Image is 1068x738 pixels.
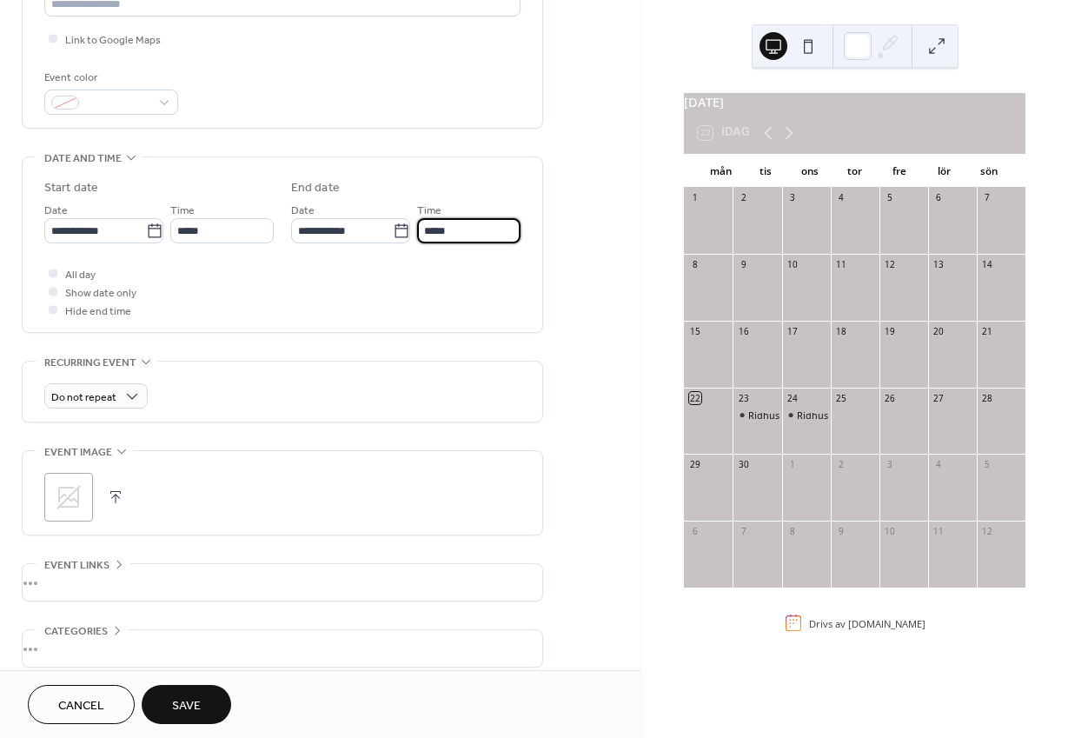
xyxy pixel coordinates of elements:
[835,325,847,337] div: 18
[981,459,993,471] div: 5
[833,155,878,188] div: tor
[44,69,175,87] div: Event color
[835,459,847,471] div: 2
[51,388,116,408] span: Do not repeat
[835,258,847,270] div: 11
[848,616,925,629] a: [DOMAIN_NAME]
[738,325,750,337] div: 16
[689,392,701,404] div: 22
[748,409,862,422] div: Ridhus stängt 16.00-18.30
[981,192,993,204] div: 7
[684,93,1025,112] div: [DATE]
[44,179,98,197] div: Start date
[65,284,136,303] span: Show date only
[981,526,993,538] div: 12
[738,459,750,471] div: 30
[932,258,945,270] div: 13
[884,325,896,337] div: 19
[23,630,542,667] div: •••
[786,258,799,270] div: 10
[922,155,967,188] div: lör
[786,459,799,471] div: 1
[23,564,542,601] div: •••
[835,192,847,204] div: 4
[932,459,945,471] div: 4
[981,392,993,404] div: 28
[44,556,109,575] span: Event links
[786,192,799,204] div: 3
[65,266,96,284] span: All day
[65,31,161,50] span: Link to Google Maps
[966,155,1012,188] div: sön
[698,155,743,188] div: mån
[170,202,195,220] span: Time
[884,192,896,204] div: 5
[786,526,799,538] div: 8
[932,192,945,204] div: 6
[787,155,833,188] div: ons
[809,616,925,629] div: Drivs av
[835,526,847,538] div: 9
[689,258,701,270] div: 8
[44,202,68,220] span: Date
[835,392,847,404] div: 25
[44,473,93,522] div: ;
[884,392,896,404] div: 26
[786,392,799,404] div: 24
[884,258,896,270] div: 12
[981,325,993,337] div: 21
[44,622,108,641] span: Categories
[797,409,911,422] div: Ridhus stängt 11.00-12.00
[932,526,945,538] div: 11
[932,325,945,337] div: 20
[884,459,896,471] div: 3
[142,685,231,724] button: Save
[689,192,701,204] div: 1
[738,192,750,204] div: 2
[738,258,750,270] div: 9
[689,459,701,471] div: 29
[172,697,201,715] span: Save
[689,325,701,337] div: 15
[738,392,750,404] div: 23
[291,202,315,220] span: Date
[884,526,896,538] div: 10
[58,697,104,715] span: Cancel
[28,685,135,724] button: Cancel
[981,258,993,270] div: 14
[44,354,136,372] span: Recurring event
[291,179,340,197] div: End date
[932,392,945,404] div: 27
[786,325,799,337] div: 17
[738,526,750,538] div: 7
[743,155,788,188] div: tis
[65,303,131,321] span: Hide end time
[44,443,112,462] span: Event image
[782,409,831,422] div: Ridhus stängt 11.00-12.00
[44,150,122,168] span: Date and time
[733,409,781,422] div: Ridhus stängt 16.00-18.30
[689,526,701,538] div: 6
[417,202,441,220] span: Time
[877,155,922,188] div: fre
